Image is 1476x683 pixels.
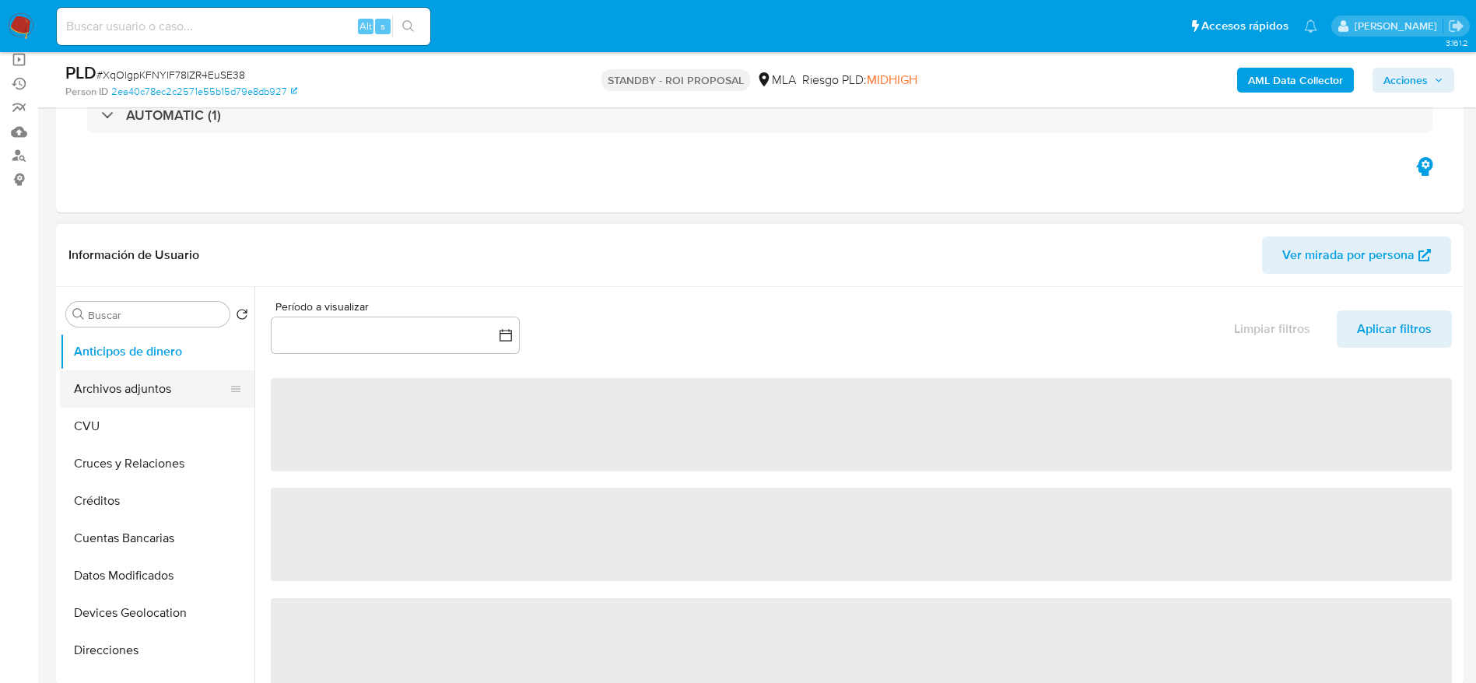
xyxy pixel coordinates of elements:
button: AML Data Collector [1237,68,1354,93]
input: Buscar usuario o caso... [57,16,430,37]
span: # XqOlgpKFNYlF78IZR4EuSE38 [96,67,245,82]
a: Notificaciones [1304,19,1317,33]
button: Cruces y Relaciones [60,445,254,482]
span: Acciones [1383,68,1428,93]
a: Salir [1448,18,1464,34]
button: Direcciones [60,632,254,669]
button: Buscar [72,308,85,320]
span: 3.161.2 [1446,37,1468,49]
span: Riesgo PLD: [802,72,917,89]
button: search-icon [392,16,424,37]
h3: AUTOMATIC (1) [126,107,221,124]
span: MIDHIGH [867,71,917,89]
b: AML Data Collector [1248,68,1343,93]
p: elaine.mcfarlane@mercadolibre.com [1355,19,1443,33]
button: Ver mirada por persona [1262,236,1451,274]
span: s [380,19,385,33]
button: Acciones [1373,68,1454,93]
b: PLD [65,60,96,85]
div: AUTOMATIC (1) [87,97,1432,133]
input: Buscar [88,308,223,322]
button: Volver al orden por defecto [236,308,248,325]
button: Anticipos de dinero [60,333,254,370]
h1: Información de Usuario [68,247,199,263]
button: Créditos [60,482,254,520]
a: 2ea40c78ec2c2571e55b15d79e8db927 [111,85,297,99]
button: CVU [60,408,254,445]
span: Accesos rápidos [1201,18,1288,34]
button: Cuentas Bancarias [60,520,254,557]
div: MLA [756,72,796,89]
b: Person ID [65,85,108,99]
button: Devices Geolocation [60,594,254,632]
span: Ver mirada por persona [1282,236,1415,274]
span: Alt [359,19,372,33]
button: Archivos adjuntos [60,370,242,408]
button: Datos Modificados [60,557,254,594]
p: STANDBY - ROI PROPOSAL [601,69,750,91]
